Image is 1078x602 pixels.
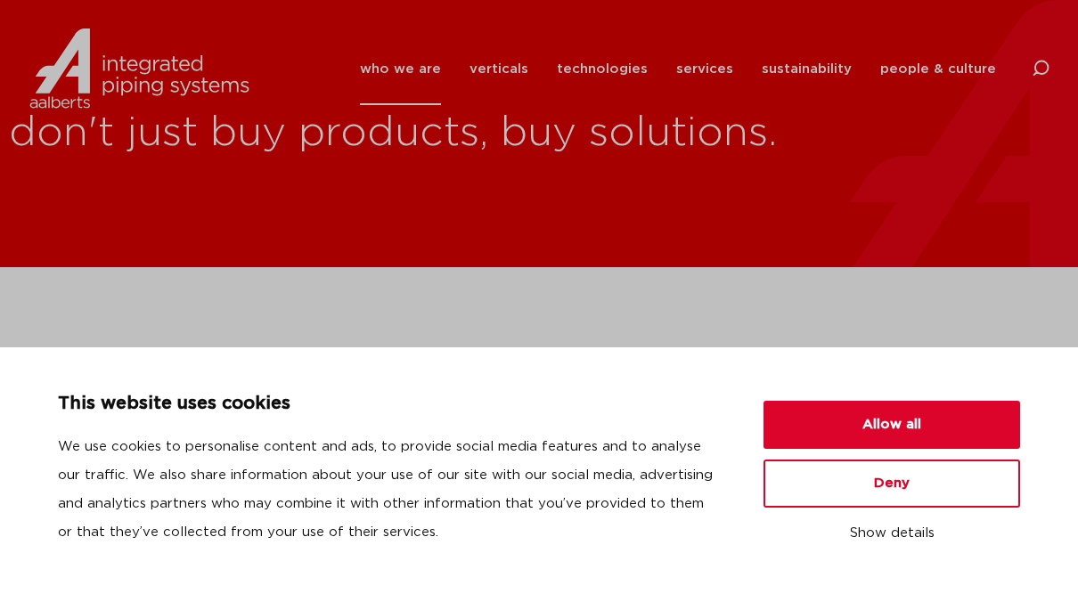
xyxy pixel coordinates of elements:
[764,460,1020,508] button: Deny
[18,343,1060,386] h2: we are [PERSON_NAME] integrated piping systems
[764,518,1020,549] button: Show details
[58,390,721,419] p: This website uses cookies
[764,401,1020,449] button: Allow all
[880,33,996,105] a: people & culture
[557,33,648,105] a: technologies
[762,33,852,105] a: sustainability
[676,33,733,105] a: services
[58,433,721,547] p: We use cookies to personalise content and ads, to provide social media features and to analyse ou...
[9,105,1078,162] h1: don't just buy products, buy solutions.
[360,33,441,105] a: who we are
[360,33,996,105] nav: Menu
[470,33,528,105] a: verticals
